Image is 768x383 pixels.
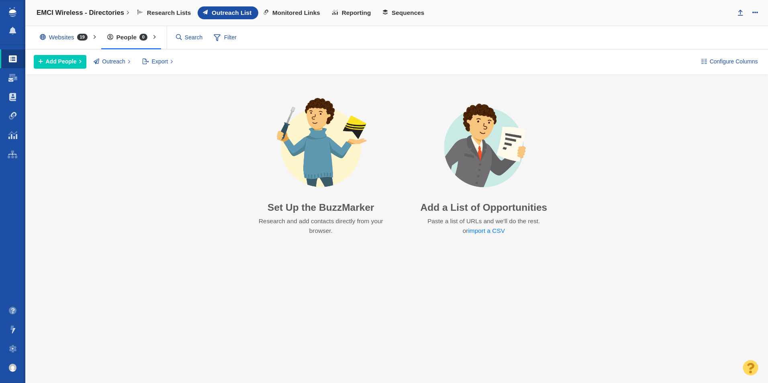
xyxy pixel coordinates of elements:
[46,57,77,66] span: Add People
[9,7,16,17] img: buzzstream_logo_iconsimple.png
[138,55,178,69] button: Export
[147,9,191,16] span: Research Lists
[198,6,258,19] a: Outreach List
[427,216,541,236] p: Paste a list of URLs and we'll do the rest. or
[89,55,135,69] button: Outreach
[212,9,251,16] span: Outreach List
[173,31,206,45] input: Search
[342,9,371,16] span: Reporting
[37,9,124,17] h4: EMCI Wireless - Directories
[392,9,424,16] span: Sequences
[420,202,547,213] h3: Add a List of Opportunities
[102,57,125,66] span: Outreach
[427,97,541,196] img: avatar-import-list.png
[263,97,378,196] img: avatar-buzzmarker-setup.png
[77,34,88,41] span: 19
[272,9,320,16] span: Monitored Links
[246,202,396,213] h3: Set Up the BuzzMarker
[152,57,168,66] span: Export
[697,55,762,69] button: Configure Columns
[34,28,97,47] div: Websites
[468,227,505,234] a: import a CSV
[258,6,327,19] a: Monitored Links
[9,364,17,372] img: 0a657928374d280f0cbdf2a1688580e1
[132,6,198,19] a: Research Lists
[34,55,86,69] button: Add People
[209,30,241,45] span: Filter
[378,6,431,19] a: Sequences
[710,57,758,66] span: Configure Columns
[327,6,378,19] a: Reporting
[253,216,388,236] p: Research and add contacts directly from your browser.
